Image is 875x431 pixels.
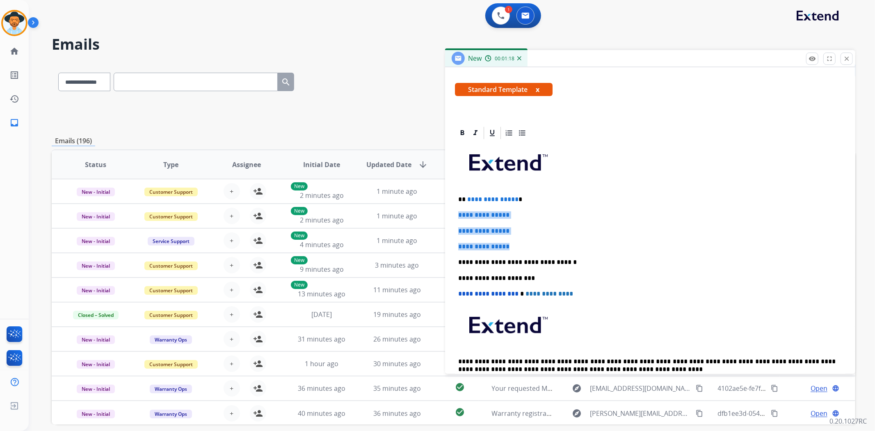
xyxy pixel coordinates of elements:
mat-icon: person_add [253,186,263,196]
span: 1 minute ago [377,187,417,196]
mat-icon: person_add [253,211,263,221]
span: 36 minutes ago [373,409,421,418]
mat-icon: person_add [253,285,263,295]
span: 19 minutes ago [373,310,421,319]
mat-icon: person_add [253,260,263,270]
span: New - Initial [77,360,115,369]
span: 13 minutes ago [298,289,345,298]
span: Warranty Ops [150,335,192,344]
span: Customer Support [144,261,198,270]
button: + [224,380,240,397]
span: + [230,186,233,196]
mat-icon: content_copy [696,410,703,417]
div: 1 [505,6,512,13]
button: + [224,306,240,323]
span: + [230,236,233,245]
span: Type [163,160,178,170]
span: 1 minute ago [377,236,417,245]
mat-icon: check_circle [455,407,465,417]
span: + [230,334,233,344]
span: New - Initial [77,385,115,393]
mat-icon: person_add [253,383,263,393]
span: Standard Template [455,83,553,96]
mat-icon: content_copy [771,385,778,392]
mat-icon: language [832,410,839,417]
button: + [224,208,240,224]
span: + [230,383,233,393]
span: + [230,211,233,221]
mat-icon: history [9,94,19,104]
p: 0.20.1027RC [829,416,867,426]
mat-icon: inbox [9,118,19,128]
div: Underline [486,127,498,139]
button: + [224,232,240,249]
span: Customer Support [144,311,198,319]
mat-icon: person_add [253,334,263,344]
span: 31 minutes ago [298,335,345,344]
span: New - Initial [77,410,115,418]
p: Emails (196) [52,136,95,146]
span: 36 minutes ago [298,384,345,393]
div: Ordered List [503,127,515,139]
span: Updated Date [366,160,411,170]
mat-icon: person_add [253,309,263,319]
span: 1 minute ago [377,211,417,220]
mat-icon: home [9,46,19,56]
button: + [224,257,240,273]
span: 30 minutes ago [373,359,421,368]
span: Open [811,383,827,393]
mat-icon: person_add [253,236,263,245]
span: [EMAIL_ADDRESS][DOMAIN_NAME] [590,383,691,393]
span: 26 minutes ago [373,335,421,344]
span: New - Initial [77,335,115,344]
button: + [224,331,240,347]
span: Assignee [232,160,261,170]
span: 4102ae5e-fe7f-4ebe-92a7-c8192e293035 [718,384,841,393]
div: Italic [469,127,482,139]
mat-icon: content_copy [771,410,778,417]
img: avatar [3,11,26,34]
button: x [536,85,539,94]
span: 3 minutes ago [375,261,419,270]
mat-icon: close [843,55,850,62]
button: + [224,183,240,199]
span: 2 minutes ago [300,191,344,200]
button: + [224,405,240,422]
p: New [291,281,308,289]
span: 1 hour ago [305,359,338,368]
p: New [291,207,308,215]
span: Customer Support [144,212,198,221]
span: Status [85,160,106,170]
span: Initial Date [303,160,340,170]
span: Warranty registration [492,409,559,418]
span: Customer Support [144,360,198,369]
span: New - Initial [77,188,115,196]
span: New - Initial [77,261,115,270]
mat-icon: list_alt [9,70,19,80]
span: Your requested Mattress Firm receipt [492,384,608,393]
mat-icon: person_add [253,359,263,369]
span: dfb1ee3d-0546-4937-992b-c2cb4fbaefa4 [718,409,841,418]
mat-icon: fullscreen [826,55,833,62]
mat-icon: search [281,77,291,87]
span: [DATE] [311,310,332,319]
span: + [230,260,233,270]
span: 4 minutes ago [300,240,344,249]
span: + [230,408,233,418]
div: Bold [456,127,468,139]
p: New [291,256,308,264]
span: Customer Support [144,286,198,295]
mat-icon: content_copy [696,385,703,392]
p: New [291,182,308,190]
span: 9 minutes ago [300,265,344,274]
h2: Emails [52,36,855,53]
mat-icon: check_circle [455,382,465,392]
mat-icon: explore [572,383,582,393]
span: Service Support [148,237,194,245]
span: New - Initial [77,286,115,295]
span: Warranty Ops [150,385,192,393]
span: + [230,359,233,369]
p: New [291,232,308,240]
span: + [230,285,233,295]
span: Customer Support [144,188,198,196]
